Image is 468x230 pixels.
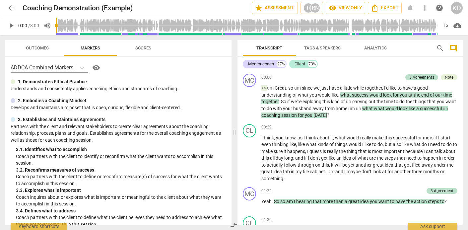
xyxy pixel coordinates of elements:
[394,162,404,168] span: that
[313,113,327,118] span: [DATE]
[368,2,402,14] button: Export
[383,92,393,98] span: look
[7,22,15,30] span: play_arrow
[321,155,329,161] span: get
[11,104,226,111] p: Develops and maintains a mindset that is open, curious, flexible and client-centered.
[371,4,399,12] span: Export
[293,106,312,111] span: husband
[335,135,347,140] span: what
[404,162,412,168] span: got
[267,106,273,111] span: do
[358,155,369,161] span: what
[23,4,133,12] h2: Coaching Demonstration (Example)
[274,135,276,140] span: ,
[313,85,320,91] span: we
[16,167,226,174] div: 3. 2. Reconfirms measures of success
[252,2,298,14] button: Assessment
[343,155,352,161] span: idea
[294,85,302,91] span: Filler word
[294,199,296,204] span: I
[91,62,101,73] button: Help
[445,74,453,80] div: Note
[427,99,437,104] span: that
[277,61,286,67] div: 27%
[409,74,434,80] div: 3.Agreements
[327,169,335,174] span: Filler word
[313,199,322,204] span: that
[416,135,423,140] span: for
[369,92,383,98] span: would
[281,99,287,104] span: So
[434,2,445,14] a: Help
[422,162,434,168] span: away
[281,113,298,118] span: session
[373,162,385,168] span: great
[273,169,283,174] span: idea
[356,106,362,111] span: Filler word
[344,85,353,91] span: little
[384,135,393,140] span: this
[385,106,399,111] span: would
[329,162,331,168] span: ,
[372,169,382,174] span: look
[365,85,382,91] span: together
[336,106,348,111] span: home
[453,22,461,30] span: cloud_download
[261,99,279,104] span: together
[329,155,336,161] span: like
[261,124,272,130] span: 00:29
[261,199,272,204] span: Yeah
[310,155,321,161] span: don't
[417,155,423,161] span: to
[11,223,67,230] div: Keyboard shortcuts
[286,85,288,91] span: ,
[406,155,417,161] span: need
[430,142,441,147] span: need
[309,92,318,98] span: you
[309,149,323,154] span: guess
[435,149,443,154] span: talk
[293,92,298,98] span: of
[327,149,339,154] span: really
[365,142,372,147] span: like
[349,142,362,147] span: would
[243,74,256,87] div: Change speaker
[16,153,226,167] p: Coach partners with the client to identify or reconfirm what the client wants to accomplish in th...
[430,92,435,98] span: of
[330,135,333,140] span: it
[274,199,280,204] span: So
[438,135,440,140] span: I
[261,75,272,80] span: 00:00
[135,45,151,50] span: Scores
[360,135,372,140] span: really
[372,142,377,147] span: to
[261,113,281,118] span: coaching
[288,85,294,91] span: so
[270,155,276,161] span: all
[18,97,87,104] p: 2. Embodies a Coaching Mindset
[41,20,53,32] button: Volume
[16,194,226,207] p: Coach inquires about or explores what is important or meaningful to the client about what they wa...
[335,142,349,147] span: things
[302,99,322,104] span: exploring
[284,155,293,161] span: long
[397,85,403,91] span: to
[284,162,298,168] span: follow
[261,169,273,174] span: great
[293,155,295,161] span: ,
[348,162,356,168] span: yet
[331,99,341,104] span: kind
[384,99,394,104] span: time
[336,155,343,161] span: an
[261,176,283,181] span: something
[364,45,387,50] span: Analytics
[435,4,443,12] span: help
[346,99,352,104] span: Filler word
[267,85,275,91] span: Filler word
[352,155,358,161] span: of
[348,199,360,204] span: great
[329,85,340,91] span: have
[243,124,256,137] div: Change speaker
[283,106,293,111] span: your
[353,85,365,91] span: while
